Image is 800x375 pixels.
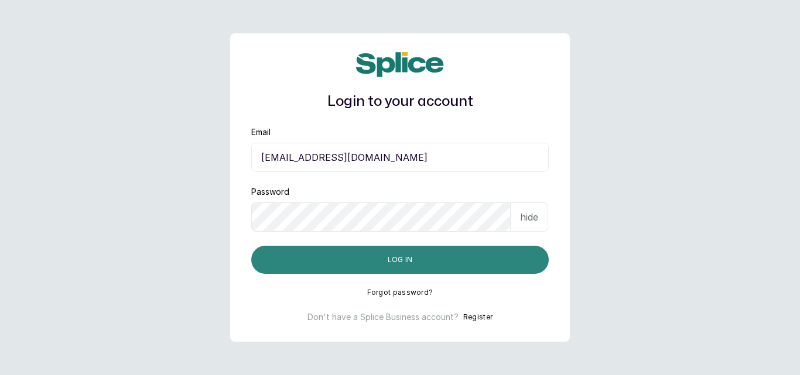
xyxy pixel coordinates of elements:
[367,288,433,297] button: Forgot password?
[307,311,459,323] p: Don't have a Splice Business account?
[251,126,271,138] label: Email
[251,246,549,274] button: Log in
[251,91,549,112] h1: Login to your account
[520,210,538,224] p: hide
[251,186,289,198] label: Password
[463,311,493,323] button: Register
[251,143,549,172] input: email@acme.com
